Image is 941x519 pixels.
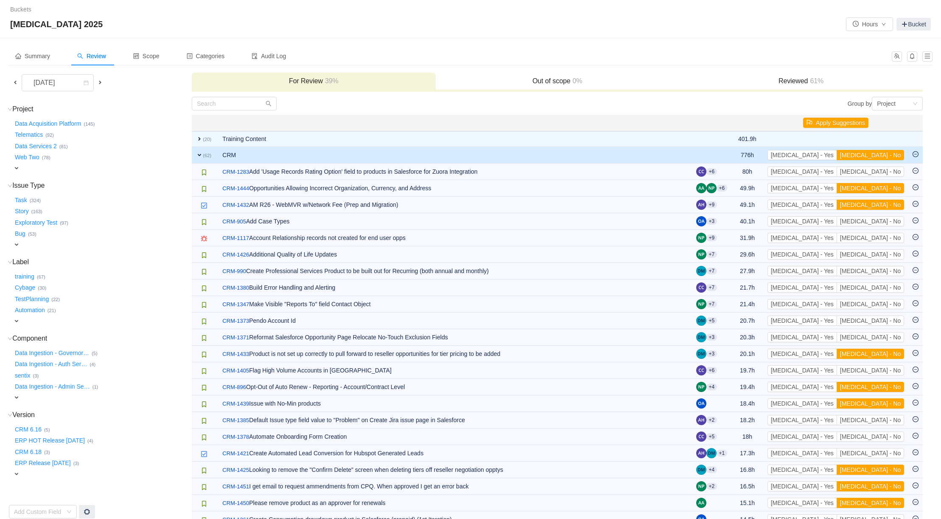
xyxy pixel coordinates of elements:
img: AA [696,498,706,508]
i: icon: down [8,183,12,188]
button: [MEDICAL_DATA] - Yes [767,200,837,210]
button: [MEDICAL_DATA] - Yes [767,216,837,226]
i: icon: minus-circle [913,499,919,505]
button: [MEDICAL_DATA] - No [837,481,904,491]
aui-badge: +3 [706,334,717,341]
button: [MEDICAL_DATA] - Yes [767,365,837,375]
a: CRM-1425 [222,466,249,474]
i: icon: minus-circle [913,267,919,273]
img: OA [696,216,706,226]
button: [MEDICAL_DATA] - No [837,382,904,392]
button: [MEDICAL_DATA] - No [837,332,904,342]
aui-badge: +7 [706,301,717,307]
aui-badge: +4 [706,466,717,473]
i: icon: down [8,260,12,265]
button: [MEDICAL_DATA] - Yes [767,415,837,425]
i: icon: calendar [84,80,89,86]
img: 10615 [201,302,207,308]
img: 10618 [201,202,207,209]
i: icon: down [8,107,12,112]
img: 10615 [201,368,207,375]
aui-badge: +5 [706,317,717,324]
h3: Label [13,258,191,266]
img: DM [706,448,717,458]
a: CRM-1380 [222,284,249,292]
small: (163) [31,209,42,214]
td: Opportunities Allowing Incorrect Organization, Currency, and Address [218,180,692,197]
span: expand [196,135,203,142]
a: CRM-1426 [222,251,249,259]
a: Bucket [896,18,931,31]
span: expand [13,318,20,324]
span: Review [77,53,106,59]
td: 40.1h [731,213,763,230]
img: 10615 [201,417,207,424]
img: 10615 [201,335,207,341]
small: (20) [203,137,211,142]
span: expand [13,241,20,248]
aui-badge: +4 [706,384,717,390]
small: (3) [33,373,39,378]
td: CRM [218,147,692,164]
button: Data Ingestion - Governor… [13,346,92,360]
button: [MEDICAL_DATA] - No [837,249,904,259]
h3: For Review [196,77,431,85]
button: Task [13,193,30,207]
div: [DATE] [27,75,63,91]
td: 31.9h [731,230,763,246]
a: CRM-1450 [222,499,249,508]
small: (5) [92,351,98,356]
td: 49.1h [731,197,763,213]
button: icon: bell [907,51,917,62]
h3: Issue Type [13,181,191,190]
i: icon: down [913,101,918,107]
button: [MEDICAL_DATA] - Yes [767,249,837,259]
td: Opt-Out of Auto Renew - Reporting - Account/Contract Level [218,379,692,395]
a: CRM-1421 [222,449,249,458]
button: [MEDICAL_DATA] - No [837,200,904,210]
a: CRM-1283 [222,168,249,176]
td: 18.4h [731,395,763,412]
img: 10615 [201,268,207,275]
button: [MEDICAL_DATA] - Yes [767,183,837,193]
small: (1) [92,384,98,389]
button: [MEDICAL_DATA] - Yes [767,349,837,359]
td: 18h [731,429,763,445]
button: icon: flagApply Suggestions [803,118,868,128]
img: NP [696,481,706,491]
button: [MEDICAL_DATA] - No [837,415,904,425]
button: CRM 6.18 [13,445,44,459]
td: Default Issue type field value to "Problem" on Create Jira issue page in Salesforce [218,412,692,429]
h3: Component [13,334,191,343]
td: I get email to request ammendments from CPQ. When approved I get an error back [218,478,692,495]
small: (62) [203,153,211,158]
button: [MEDICAL_DATA] - No [837,266,904,276]
img: AH [696,200,706,210]
button: ERP Release [DATE] [13,457,73,470]
aui-badge: +9 [706,201,717,208]
a: CRM-1117 [222,234,249,243]
i: icon: minus-circle [913,416,919,422]
img: DM [696,465,706,475]
img: 10615 [201,434,207,441]
aui-badge: +2 [706,483,717,490]
img: CC [696,365,706,375]
i: icon: minus-circle [913,184,919,190]
aui-badge: +7 [706,251,717,258]
img: CC [696,282,706,293]
td: Account Relationship records not created for end user opps [218,230,692,246]
button: icon: team [892,51,902,62]
span: [MEDICAL_DATA] 2025 [10,17,108,31]
button: TestPlanning [13,292,51,306]
img: 10615 [201,318,207,325]
button: [MEDICAL_DATA] - Yes [767,432,837,442]
td: AM R26 - WebMVR w/Network Fee (Prep and Migration) [218,197,692,213]
i: icon: minus-circle [913,201,919,207]
button: Data Services 2 [13,139,59,153]
i: icon: down [8,336,12,341]
a: CRM-1405 [222,367,249,375]
small: (3) [73,461,79,466]
img: AA [696,183,706,193]
button: [MEDICAL_DATA] - Yes [767,498,837,508]
td: 18.2h [731,412,763,429]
